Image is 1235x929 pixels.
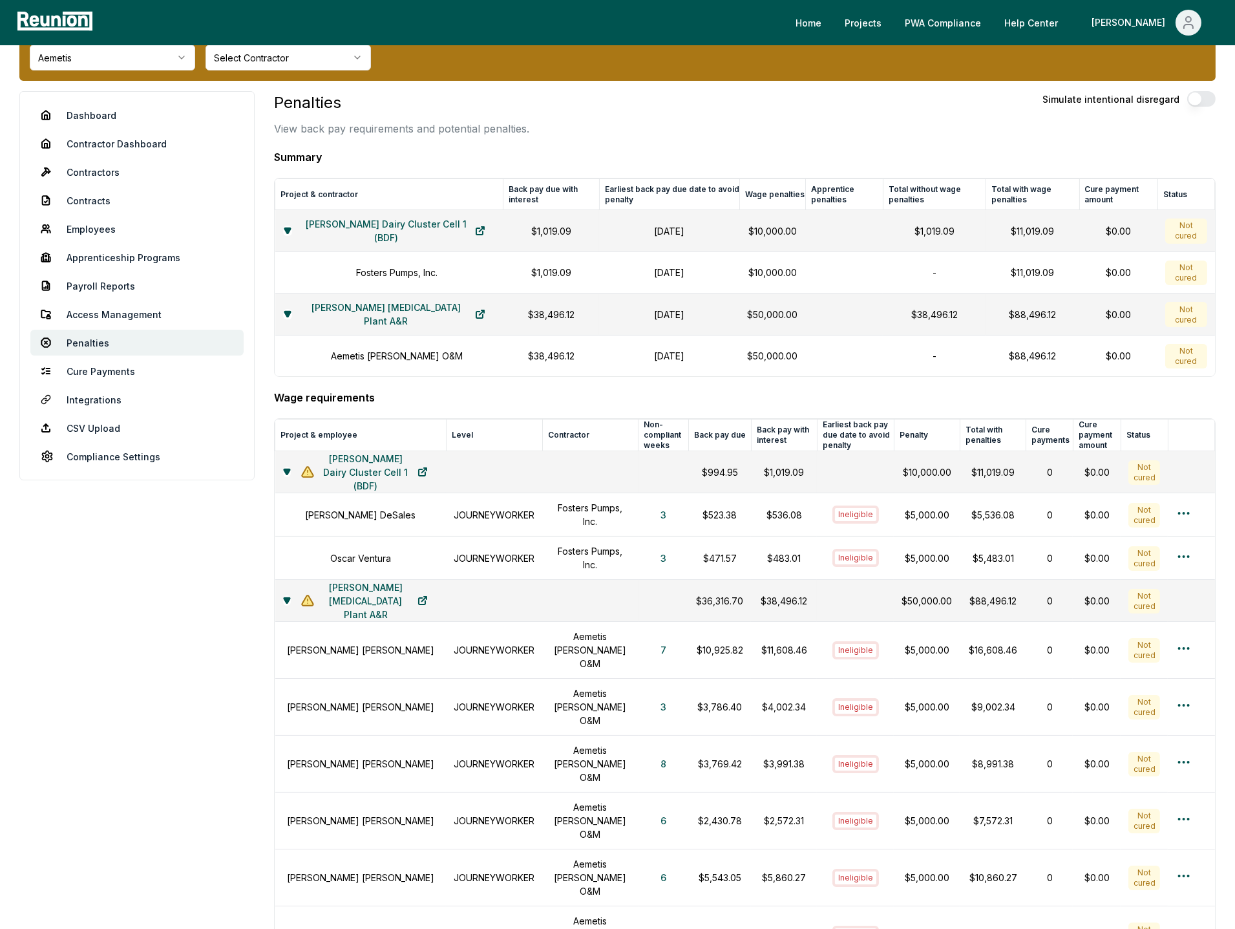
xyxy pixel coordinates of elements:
[650,865,677,891] button: 6
[607,308,732,321] h1: [DATE]
[274,91,529,114] h3: Penalties
[292,218,496,244] a: [PERSON_NAME] Dairy Cluster Cell 1 (BDF)
[696,757,743,771] p: $3,769.42
[817,420,894,451] th: Earliest back pay due date to avoid penalty
[287,643,434,657] h1: [PERSON_NAME] [PERSON_NAME]
[1128,503,1160,528] div: Not cured
[511,349,591,363] p: $38,496.12
[785,10,832,36] a: Home
[747,224,797,238] p: $10,000.00
[1128,460,1160,485] div: Not cured
[902,551,952,565] p: $5,000.00
[759,814,809,828] p: $2,572.31
[30,131,244,156] a: Contractor Dashboard
[967,757,1018,771] p: $8,991.38
[1042,92,1179,106] label: Simulate intentional disregard
[550,687,631,727] h1: Aemetis [PERSON_NAME] O&M
[1081,465,1113,479] div: $0.00
[1034,465,1065,479] div: 0
[550,743,631,784] h1: Aemetis [PERSON_NAME] O&M
[891,224,978,238] p: $1,019.09
[1165,219,1207,243] div: Not cured
[967,551,1018,565] p: $5,483.01
[1087,224,1150,238] div: $0.00
[832,549,879,567] button: Ineligible
[30,443,244,469] a: Compliance Settings
[454,871,534,884] h1: JOURNEYWORKER
[511,308,591,321] p: $38,496.12
[993,349,1071,363] p: $88,496.12
[696,871,743,884] p: $5,543.05
[454,551,534,565] h1: JOURNEYWORKER
[1128,589,1160,614] div: Not cured
[287,700,434,714] h1: [PERSON_NAME] [PERSON_NAME]
[696,465,743,479] p: $994.95
[747,308,797,321] p: $50,000.00
[902,643,952,657] p: $5,000.00
[542,420,639,451] th: Contractor
[454,643,534,657] h1: JOURNEYWORKER
[688,420,751,451] th: Back pay due
[274,121,529,136] p: View back pay requirements and potential penalties.
[275,420,446,451] th: Project & employee
[30,330,244,356] a: Penalties
[993,308,1071,321] p: $88,496.12
[650,694,677,720] button: 3
[993,224,1071,238] p: $11,019.09
[759,508,809,522] p: $536.08
[1081,757,1113,771] div: $0.00
[696,700,743,714] p: $3,786.40
[967,508,1018,522] p: $5,536.08
[1081,594,1113,608] div: $0.00
[1128,809,1160,833] div: Not cured
[1034,814,1065,828] div: 0
[639,420,688,451] th: Non-compliant weeks
[832,641,879,659] button: Ineligible
[511,266,591,279] p: $1,019.09
[550,630,631,670] h1: Aemetis [PERSON_NAME] O&M
[696,508,743,522] p: $523.38
[894,420,960,451] th: Penalty
[1034,594,1065,608] div: 0
[994,10,1068,36] a: Help Center
[902,757,952,771] p: $5,000.00
[759,643,809,657] p: $11,608.46
[291,459,438,485] a: [PERSON_NAME] Dairy Cluster Cell 1 (BDF)
[305,508,416,522] h1: [PERSON_NAME] DeSales
[759,465,809,479] p: $1,019.09
[1128,546,1160,571] div: Not cured
[832,755,879,773] button: Ineligible
[650,545,677,571] button: 3
[1073,420,1121,451] th: Cure payment amount
[696,551,743,565] p: $471.57
[550,501,631,528] h1: Fosters Pumps, Inc.
[1092,10,1170,36] div: [PERSON_NAME]
[1081,643,1113,657] div: $0.00
[1081,551,1113,565] div: $0.00
[511,224,591,238] p: $1,019.09
[30,244,244,270] a: Apprenticeship Programs
[550,800,631,841] h1: Aemetis [PERSON_NAME] O&M
[1128,695,1160,720] div: Not cured
[287,871,434,884] h1: [PERSON_NAME] [PERSON_NAME]
[960,420,1026,451] th: Total with penalties
[902,871,952,884] p: $5,000.00
[1087,266,1150,279] div: $0.00
[696,643,743,657] p: $10,925.82
[454,700,534,714] h1: JOURNEYWORKER
[993,266,1071,279] p: $11,019.09
[759,871,809,884] p: $5,860.27
[650,637,677,663] button: 7
[832,812,879,830] button: Ineligible
[287,814,434,828] h1: [PERSON_NAME] [PERSON_NAME]
[454,508,534,522] h1: JOURNEYWORKER
[832,869,879,887] button: Ineligible
[599,179,739,210] th: Earliest back pay due date to avoid penalty
[1128,638,1160,663] div: Not cured
[902,700,952,714] p: $5,000.00
[291,588,438,614] a: [PERSON_NAME] [MEDICAL_DATA] Plant A&R
[894,10,991,36] a: PWA Compliance
[30,301,244,327] a: Access Management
